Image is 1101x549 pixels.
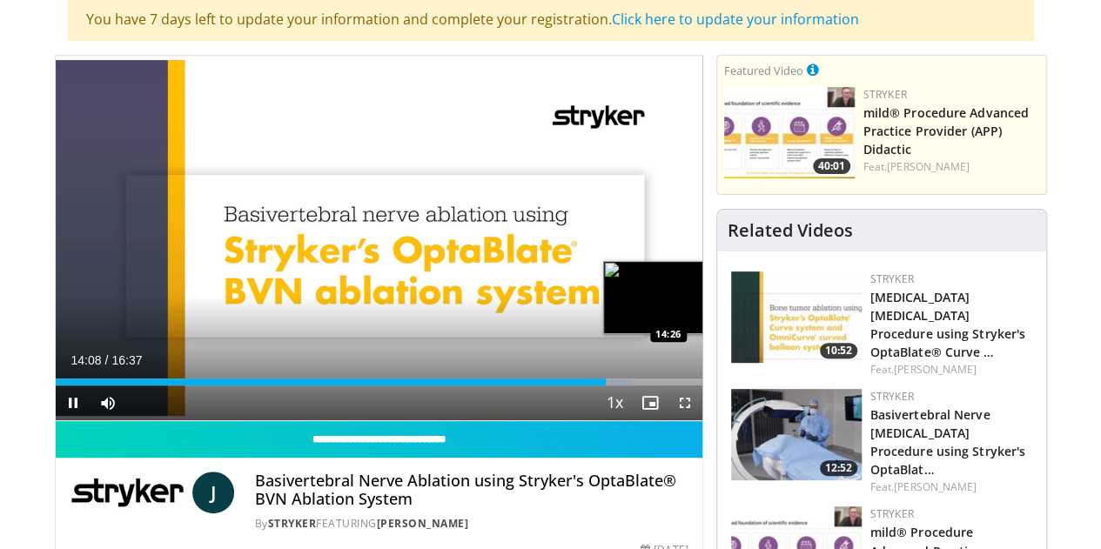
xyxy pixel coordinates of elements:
a: Stryker [870,506,914,521]
a: [PERSON_NAME] [377,516,469,531]
a: J [192,472,234,513]
a: Basivertebral Nerve [MEDICAL_DATA] Procedure using Stryker's OptaBlat… [870,406,1026,478]
button: Mute [91,385,125,420]
a: Stryker [863,87,907,102]
img: Stryker [70,472,185,513]
small: Featured Video [724,63,803,78]
a: [MEDICAL_DATA] [MEDICAL_DATA] Procedure using Stryker's OptaBlate® Curve … [870,289,1026,360]
a: 10:52 [731,271,862,363]
h4: Basivertebral Nerve Ablation using Stryker's OptaBlate® BVN Ablation System [255,472,688,509]
a: 40:01 [724,87,855,178]
a: Stryker [268,516,317,531]
button: Pause [56,385,91,420]
button: Enable picture-in-picture mode [633,385,668,420]
a: Stryker [870,271,914,286]
a: mild® Procedure Advanced Practice Provider (APP) Didactic [863,104,1029,157]
h4: Related Videos [728,220,853,241]
div: Feat. [870,479,1032,495]
div: Progress Bar [56,378,702,385]
img: image.jpeg [603,261,734,334]
img: defb5e87-9a59-4e45-9c94-ca0bb38673d3.150x105_q85_crop-smart_upscale.jpg [731,389,862,480]
span: 12:52 [820,460,857,476]
span: / [105,353,109,367]
a: Stryker [870,389,914,404]
img: 0f0d9d51-420c-42d6-ac87-8f76a25ca2f4.150x105_q85_crop-smart_upscale.jpg [731,271,862,363]
div: Feat. [863,159,1039,175]
a: [PERSON_NAME] [887,159,970,174]
span: 40:01 [813,158,850,174]
a: [PERSON_NAME] [894,479,977,494]
video-js: Video Player [56,56,702,421]
a: [PERSON_NAME] [894,362,977,377]
button: Fullscreen [668,385,702,420]
span: 14:08 [71,353,102,367]
span: 10:52 [820,343,857,358]
a: Click here to update your information [612,10,859,29]
div: By FEATURING [255,516,688,532]
a: 12:52 [731,389,862,480]
button: Playback Rate [598,385,633,420]
img: 4f822da0-6aaa-4e81-8821-7a3c5bb607c6.150x105_q85_crop-smart_upscale.jpg [724,87,855,178]
div: Feat. [870,362,1032,378]
span: 16:37 [111,353,142,367]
